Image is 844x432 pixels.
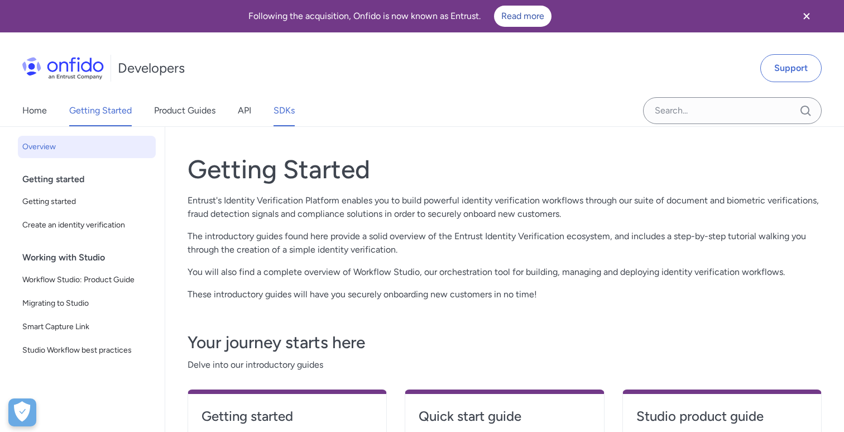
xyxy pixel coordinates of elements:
a: Studio Workflow best practices [18,339,156,362]
a: Getting Started [69,95,132,126]
svg: Close banner [800,10,813,23]
div: Getting started [22,168,160,191]
a: API [238,95,251,126]
div: Cookie Preferences [8,398,36,426]
img: Onfido Logo [22,57,104,79]
h1: Developers [118,59,185,77]
h4: Getting started [202,407,373,425]
p: The introductory guides found here provide a solid overview of the Entrust Identity Verification ... [188,230,822,257]
div: Working with Studio [22,246,160,269]
a: Read more [494,6,552,27]
p: You will also find a complete overview of Workflow Studio, our orchestration tool for building, m... [188,265,822,279]
h4: Quick start guide [419,407,590,425]
h3: Your journey starts here [188,331,822,354]
div: Following the acquisition, Onfido is now known as Entrust. [13,6,786,27]
button: Open Preferences [8,398,36,426]
a: Product Guides [154,95,215,126]
span: Studio Workflow best practices [22,344,151,357]
span: Migrating to Studio [22,297,151,310]
span: Overview [22,140,151,154]
button: Close banner [786,2,827,30]
a: Support [760,54,822,82]
a: Workflow Studio: Product Guide [18,269,156,291]
a: Home [22,95,47,126]
a: Smart Capture Link [18,316,156,338]
span: Create an identity verification [22,219,151,232]
a: Migrating to Studio [18,292,156,315]
a: Getting started [18,191,156,213]
p: These introductory guides will have you securely onboarding new customers in no time! [188,288,822,301]
a: SDKs [274,95,295,126]
span: Smart Capture Link [22,320,151,334]
span: Workflow Studio: Product Guide [22,273,151,287]
h4: Studio product guide [636,407,808,425]
input: Onfido search input field [643,97,822,124]
span: Delve into our introductory guides [188,358,822,372]
span: Getting started [22,195,151,208]
p: Entrust's Identity Verification Platform enables you to build powerful identity verification work... [188,194,822,221]
a: Overview [18,136,156,158]
h1: Getting Started [188,154,822,185]
a: Create an identity verification [18,214,156,236]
